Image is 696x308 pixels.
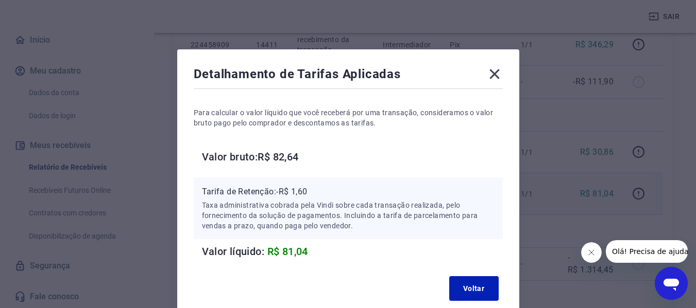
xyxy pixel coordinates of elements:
button: Voltar [449,276,499,301]
span: R$ 81,04 [267,245,308,258]
iframe: Fechar mensagem [581,242,602,263]
span: Olá! Precisa de ajuda? [6,7,87,15]
p: Tarifa de Retenção: -R$ 1,60 [202,186,495,198]
iframe: Mensagem da empresa [606,240,688,263]
div: Detalhamento de Tarifas Aplicadas [194,66,503,86]
p: Taxa administrativa cobrada pela Vindi sobre cada transação realizada, pelo fornecimento da soluç... [202,200,495,231]
h6: Valor bruto: R$ 82,64 [202,149,503,165]
iframe: Botão para abrir a janela de mensagens [655,267,688,300]
h6: Valor líquido: [202,243,503,260]
p: Para calcular o valor líquido que você receberá por uma transação, consideramos o valor bruto pag... [194,107,503,128]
